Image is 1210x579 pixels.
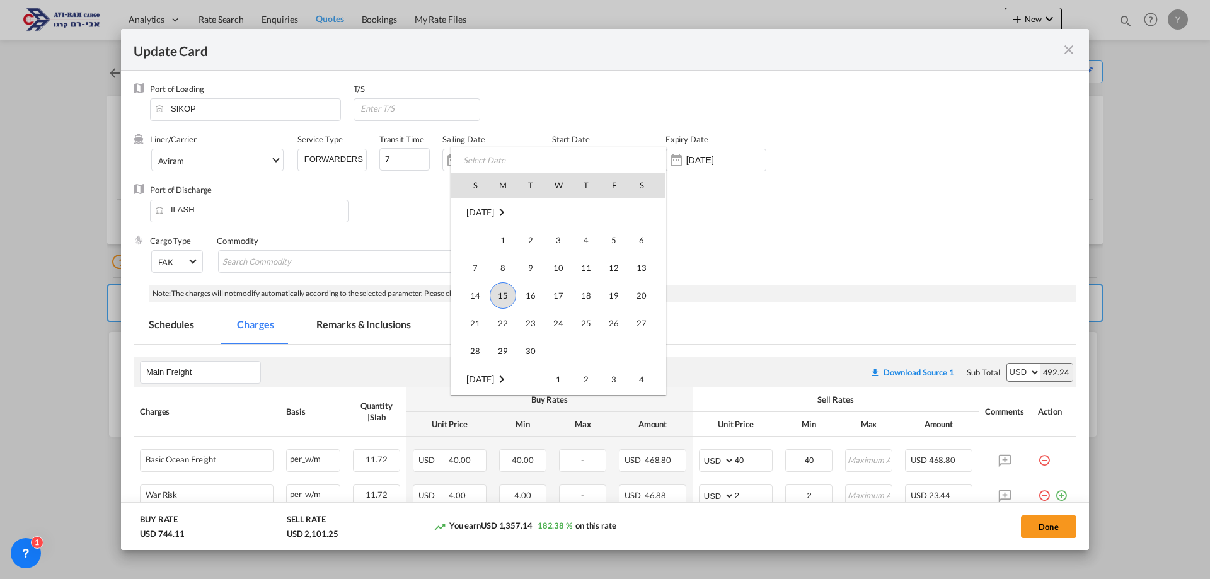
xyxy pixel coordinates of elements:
[544,254,572,282] td: Wednesday September 10 2025
[489,309,517,337] td: Monday September 22 2025
[628,282,665,309] td: Saturday September 20 2025
[601,283,626,308] span: 19
[600,365,628,394] td: Friday October 3 2025
[451,365,544,394] td: October 2025
[451,309,489,337] td: Sunday September 21 2025
[628,309,665,337] td: Saturday September 27 2025
[489,173,517,198] th: M
[546,311,571,336] span: 24
[546,283,571,308] span: 17
[573,227,599,253] span: 4
[451,198,665,227] tr: Week undefined
[451,337,489,365] td: Sunday September 28 2025
[628,226,665,254] td: Saturday September 6 2025
[518,227,543,253] span: 2
[489,282,517,309] td: Monday September 15 2025
[451,254,489,282] td: Sunday September 7 2025
[490,227,516,253] span: 1
[463,338,488,364] span: 28
[490,255,516,280] span: 8
[600,173,628,198] th: F
[518,311,543,336] span: 23
[490,282,516,309] span: 15
[451,282,665,309] tr: Week 3
[573,255,599,280] span: 11
[629,227,654,253] span: 6
[490,338,516,364] span: 29
[490,311,516,336] span: 22
[628,173,665,198] th: S
[600,282,628,309] td: Friday September 19 2025
[489,226,517,254] td: Monday September 1 2025
[600,254,628,282] td: Friday September 12 2025
[451,198,665,227] td: September 2025
[451,282,489,309] td: Sunday September 14 2025
[572,282,600,309] td: Thursday September 18 2025
[544,282,572,309] td: Wednesday September 17 2025
[546,227,571,253] span: 3
[573,283,599,308] span: 18
[518,338,543,364] span: 30
[463,311,488,336] span: 21
[546,367,571,392] span: 1
[628,365,665,394] td: Saturday October 4 2025
[600,226,628,254] td: Friday September 5 2025
[601,367,626,392] span: 3
[451,254,665,282] tr: Week 2
[517,309,544,337] td: Tuesday September 23 2025
[517,254,544,282] td: Tuesday September 9 2025
[518,283,543,308] span: 16
[629,255,654,280] span: 13
[600,309,628,337] td: Friday September 26 2025
[518,255,543,280] span: 9
[451,365,665,394] tr: Week 1
[451,173,489,198] th: S
[517,337,544,365] td: Tuesday September 30 2025
[517,282,544,309] td: Tuesday September 16 2025
[546,255,571,280] span: 10
[572,365,600,394] td: Thursday October 2 2025
[517,226,544,254] td: Tuesday September 2 2025
[544,365,572,394] td: Wednesday October 1 2025
[451,226,665,254] tr: Week 1
[628,254,665,282] td: Saturday September 13 2025
[572,309,600,337] td: Thursday September 25 2025
[463,283,488,308] span: 14
[572,254,600,282] td: Thursday September 11 2025
[573,311,599,336] span: 25
[572,173,600,198] th: T
[629,367,654,392] span: 4
[601,227,626,253] span: 5
[451,337,665,365] tr: Week 5
[573,367,599,392] span: 2
[489,254,517,282] td: Monday September 8 2025
[489,337,517,365] td: Monday September 29 2025
[451,309,665,337] tr: Week 4
[466,374,493,384] span: [DATE]
[466,207,493,217] span: [DATE]
[451,173,665,394] md-calendar: Calendar
[544,173,572,198] th: W
[544,309,572,337] td: Wednesday September 24 2025
[517,173,544,198] th: T
[463,255,488,280] span: 7
[601,311,626,336] span: 26
[572,226,600,254] td: Thursday September 4 2025
[629,283,654,308] span: 20
[601,255,626,280] span: 12
[629,311,654,336] span: 27
[544,226,572,254] td: Wednesday September 3 2025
